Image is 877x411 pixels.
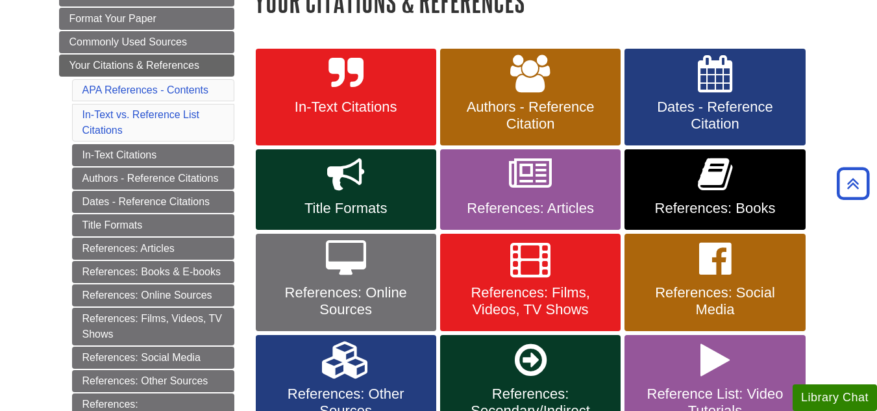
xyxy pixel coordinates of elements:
a: In-Text Citations [72,144,234,166]
a: Dates - Reference Citation [624,49,805,146]
span: References: Online Sources [266,284,426,318]
span: References: Articles [450,200,611,217]
span: References: Books [634,200,795,217]
a: References: Articles [72,238,234,260]
a: Commonly Used Sources [59,31,234,53]
a: Title Formats [256,149,436,230]
span: Authors - Reference Citation [450,99,611,132]
a: References: Articles [440,149,621,230]
a: References: Films, Videos, TV Shows [72,308,234,345]
a: Title Formats [72,214,234,236]
a: References: Online Sources [256,234,436,331]
a: In-Text vs. Reference List Citations [82,109,200,136]
span: Your Citations & References [69,60,199,71]
a: References: Films, Videos, TV Shows [440,234,621,331]
span: References: Social Media [634,284,795,318]
span: References: Films, Videos, TV Shows [450,284,611,318]
a: APA References - Contents [82,84,208,95]
a: Your Citations & References [59,55,234,77]
a: References: Social Media [624,234,805,331]
a: Authors - Reference Citation [440,49,621,146]
span: Title Formats [266,200,426,217]
a: Format Your Paper [59,8,234,30]
a: References: Social Media [72,347,234,369]
span: In-Text Citations [266,99,426,116]
span: Format Your Paper [69,13,156,24]
a: References: Other Sources [72,370,234,392]
a: Authors - Reference Citations [72,168,234,190]
a: References: Books & E-books [72,261,234,283]
a: Back to Top [832,175,874,192]
a: Dates - Reference Citations [72,191,234,213]
span: Commonly Used Sources [69,36,187,47]
span: Dates - Reference Citation [634,99,795,132]
a: In-Text Citations [256,49,436,146]
a: References: Online Sources [72,284,234,306]
button: Library Chat [793,384,877,411]
a: References: Books [624,149,805,230]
